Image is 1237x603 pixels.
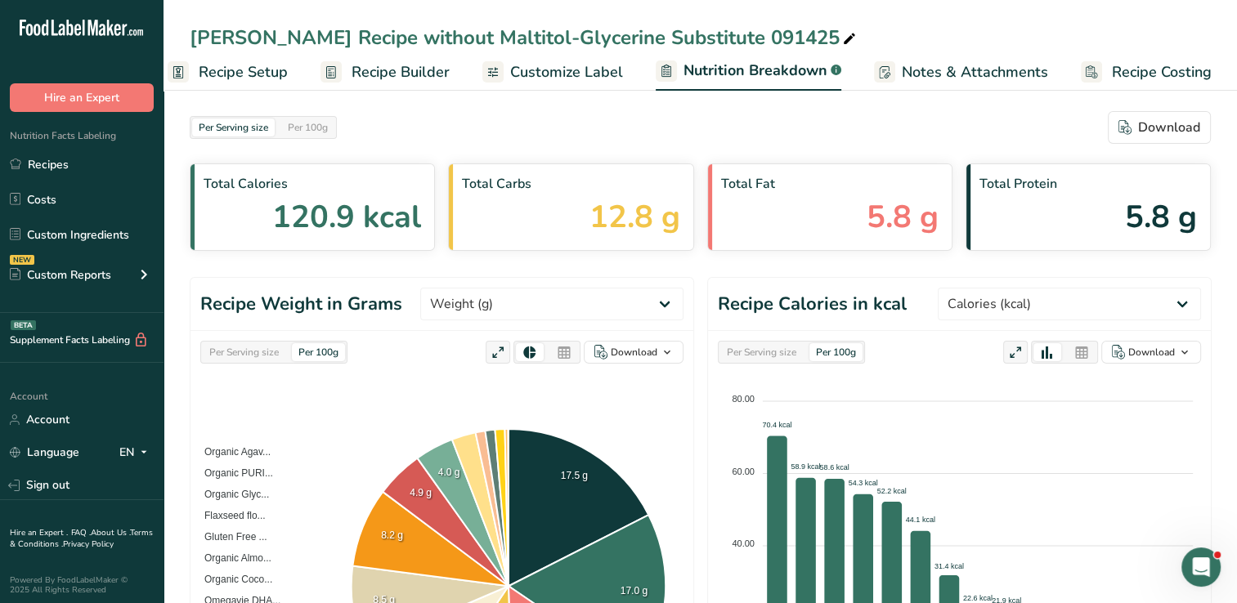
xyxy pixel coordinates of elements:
button: Download [1108,111,1211,144]
a: Recipe Setup [168,54,288,91]
div: Per 100g [809,343,863,361]
span: Flaxseed flo... [192,510,266,521]
span: 5.8 g [1125,194,1197,240]
a: Customize Label [482,54,623,91]
h1: Recipe Calories in kcal [718,291,907,318]
div: BETA [11,320,36,330]
span: Total Carbs [462,174,679,194]
span: Recipe Builder [352,61,450,83]
span: 5.8 g [867,194,939,240]
div: Per 100g [292,343,345,361]
a: Privacy Policy [63,538,114,550]
div: [PERSON_NAME] Recipe without Maltitol-Glycerine Substitute 091425 [190,23,859,52]
div: Custom Reports [10,266,111,284]
tspan: 80.00 [732,394,755,404]
span: Recipe Costing [1112,61,1212,83]
a: FAQ . [71,527,91,538]
div: NEW [10,255,34,265]
span: 120.9 kcal [272,194,421,240]
div: Powered By FoodLabelMaker © 2025 All Rights Reserved [10,575,154,595]
div: Per Serving size [203,343,285,361]
span: Gluten Free ... [192,531,267,543]
a: About Us . [91,527,130,538]
span: Organic Almo... [192,552,271,564]
a: Recipe Costing [1081,54,1212,91]
iframe: Intercom live chat [1181,547,1221,587]
a: Terms & Conditions . [10,527,153,550]
a: Hire an Expert . [10,527,68,538]
a: Notes & Attachments [874,54,1048,91]
div: Per 100g [281,118,334,136]
a: Nutrition Breakdown [656,52,841,92]
button: Download [584,341,683,364]
span: Organic PURI... [192,467,273,479]
tspan: 40.00 [732,538,755,548]
div: Download [611,345,657,360]
span: Organic Coco... [192,574,272,585]
span: Total Protein [979,174,1197,194]
div: EN [119,443,154,462]
span: Organic Agav... [192,446,271,458]
span: Recipe Setup [199,61,288,83]
span: Customize Label [510,61,623,83]
span: 12.8 g [589,194,680,240]
div: Per Serving size [720,343,803,361]
span: Total Calories [204,174,421,194]
a: Recipe Builder [320,54,450,91]
a: Language [10,438,79,467]
span: Notes & Attachments [902,61,1048,83]
span: Organic Glyc... [192,489,269,500]
h1: Recipe Weight in Grams [200,291,402,318]
div: Download [1118,118,1200,137]
tspan: 60.00 [732,467,755,476]
div: Download [1128,345,1175,360]
div: Per Serving size [192,118,275,136]
span: Total Fat [721,174,939,194]
span: Nutrition Breakdown [683,60,827,82]
button: Hire an Expert [10,83,154,112]
button: Download [1101,341,1201,364]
